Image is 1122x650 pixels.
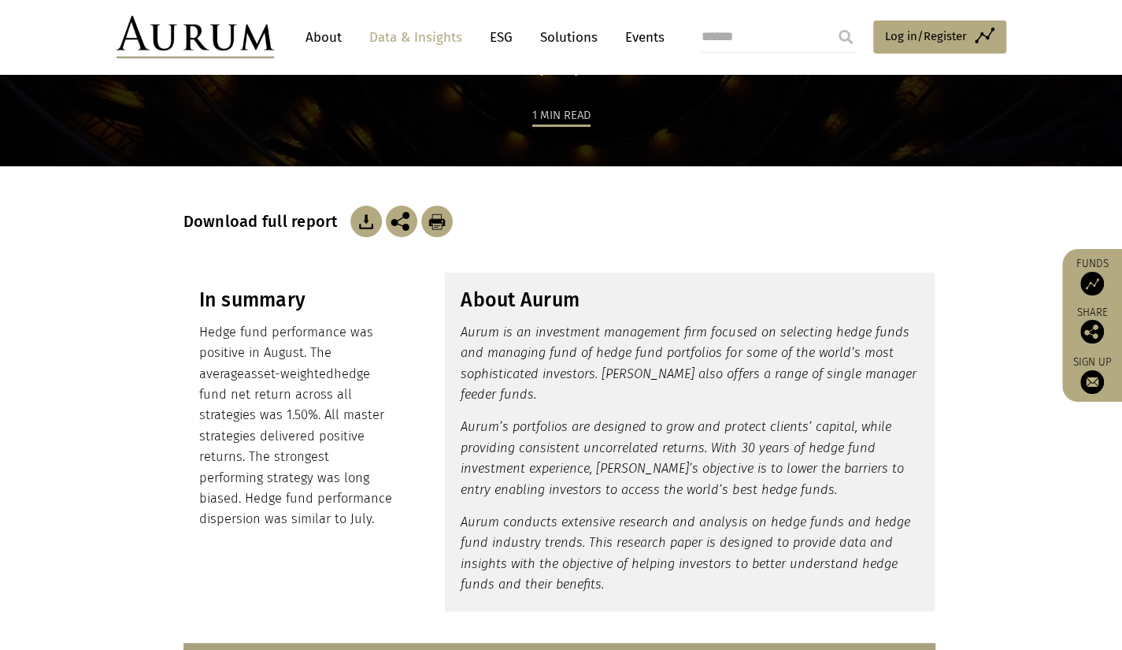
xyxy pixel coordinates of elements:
a: About [298,23,350,52]
a: Solutions [532,23,605,52]
a: Sign up [1070,355,1114,394]
h3: Download full report [183,212,346,231]
a: Data & Insights [361,23,470,52]
a: Log in/Register [873,20,1006,54]
a: ESG [482,23,520,52]
input: Submit [830,21,861,53]
div: Share [1070,307,1114,344]
span: asset-weighted [244,366,334,381]
img: Sign up to our newsletter [1080,370,1104,394]
p: Hedge fund performance was positive in August. The average hedge fund net return across all strat... [199,322,395,530]
img: Aurum [117,16,274,58]
a: Events [617,23,665,52]
a: Funds [1070,257,1114,295]
img: Share this post [1080,320,1104,344]
img: Download Article [421,206,453,237]
img: Access Funds [1080,272,1104,295]
em: Aurum is an investment management firm focused on selecting hedge funds and managing fund of hedg... [461,325,916,402]
em: Aurum’s portfolios are designed to grow and protect clients’ capital, while providing consistent ... [461,419,903,496]
div: 1 min read [532,106,591,127]
h3: In summary [199,288,395,312]
img: Download Article [350,206,382,237]
span: Log in/Register [885,27,967,46]
em: Aurum conducts extensive research and analysis on hedge funds and hedge fund industry trends. Thi... [461,514,909,592]
h3: About Aurum [461,288,919,312]
img: Share this post [386,206,417,237]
